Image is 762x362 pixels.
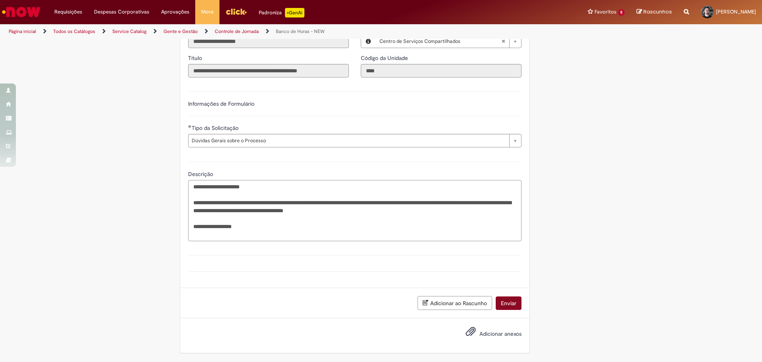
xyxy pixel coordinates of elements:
a: Centro de Serviços CompartilhadosLimpar campo Local [375,35,521,48]
span: Rascunhos [643,8,672,15]
span: Aprovações [161,8,189,16]
label: Informações de Formulário [188,100,254,107]
img: ServiceNow [1,4,42,20]
img: click_logo_yellow_360x200.png [225,6,247,17]
span: [PERSON_NAME] [716,8,756,15]
a: Controle de Jornada [215,28,259,35]
a: Página inicial [9,28,36,35]
a: Service Catalog [112,28,146,35]
button: Enviar [496,296,521,310]
button: Adicionar anexos [464,324,478,343]
span: Requisições [54,8,82,16]
textarea: Descrição [188,180,521,241]
span: 5 [618,9,625,16]
a: Rascunhos [637,8,672,16]
button: Local, Visualizar este registro Centro de Serviços Compartilhados [361,35,375,48]
span: Adicionar anexos [479,331,521,338]
div: Padroniza [259,8,304,17]
span: Centro de Serviços Compartilhados [379,35,501,48]
input: Código da Unidade [361,64,521,77]
span: Descrição [188,170,215,178]
input: Email [188,35,349,48]
span: Tipo da Solicitação [192,124,240,132]
span: More [201,8,214,16]
span: Dúvidas Gerais sobre o Processo [192,134,505,147]
span: Despesas Corporativas [94,8,149,16]
a: Gente e Gestão [164,28,198,35]
button: Adicionar ao Rascunho [418,296,492,310]
abbr: Limpar campo Local [497,35,509,48]
input: Título [188,64,349,77]
p: +GenAi [285,8,304,17]
span: Obrigatório Preenchido [188,125,192,128]
a: Banco de Horas - NEW [276,28,325,35]
label: Somente leitura - Título [188,54,204,62]
ul: Trilhas de página [6,24,502,39]
label: Somente leitura - Código da Unidade [361,54,410,62]
a: Todos os Catálogos [53,28,95,35]
span: Favoritos [595,8,616,16]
